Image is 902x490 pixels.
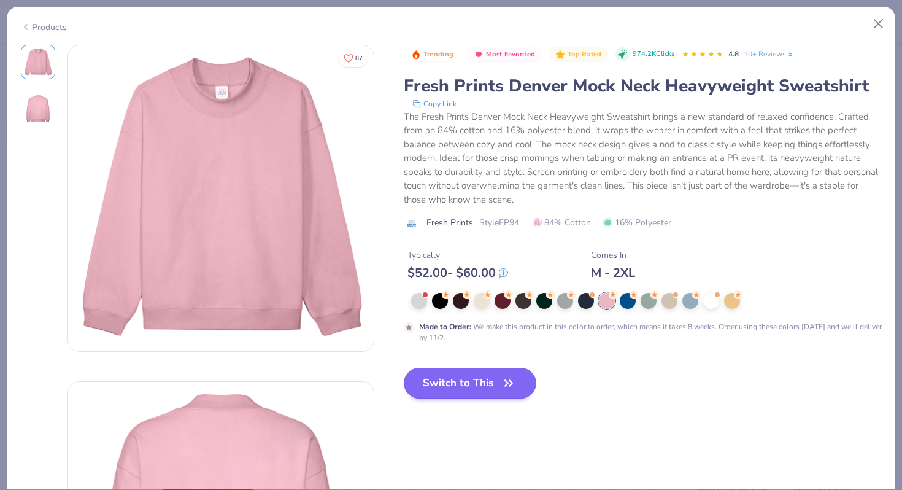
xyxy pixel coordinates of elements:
span: 974.2K Clicks [633,49,674,60]
div: Comes In [591,249,635,262]
span: Fresh Prints [426,216,473,229]
img: Back [23,94,53,123]
button: copy to clipboard [409,98,460,110]
span: 87 [355,55,363,61]
span: Style FP94 [479,216,519,229]
span: Most Favorited [486,51,535,58]
span: 4.8 [728,49,739,59]
img: Front [68,45,374,351]
span: Top Rated [568,51,602,58]
div: Fresh Prints Denver Mock Neck Heavyweight Sweatshirt [404,74,882,98]
div: 4.8 Stars [682,45,723,64]
div: Typically [407,249,508,262]
div: Products [21,21,67,34]
span: Trending [423,51,453,58]
button: Badge Button [468,47,542,63]
div: The Fresh Prints Denver Mock Neck Heavyweight Sweatshirt brings a new standard of relaxed confide... [404,110,882,207]
div: We make this product in this color to order, which means it takes 8 weeks. Order using these colo... [419,321,882,343]
button: Close [867,12,890,36]
span: 84% Cotton [533,216,591,229]
img: Most Favorited sort [474,50,484,60]
button: Like [338,49,368,67]
strong: Made to Order : [419,322,471,332]
button: Badge Button [405,47,460,63]
div: $ 52.00 - $ 60.00 [407,265,508,281]
span: 16% Polyester [603,216,671,229]
img: brand logo [404,219,420,228]
button: Badge Button [549,47,608,63]
img: Top Rated sort [555,50,565,60]
a: 10+ Reviews [744,49,795,60]
img: Front [23,47,53,77]
img: Trending sort [411,50,421,60]
div: M - 2XL [591,265,635,281]
button: Switch to This [404,368,537,399]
